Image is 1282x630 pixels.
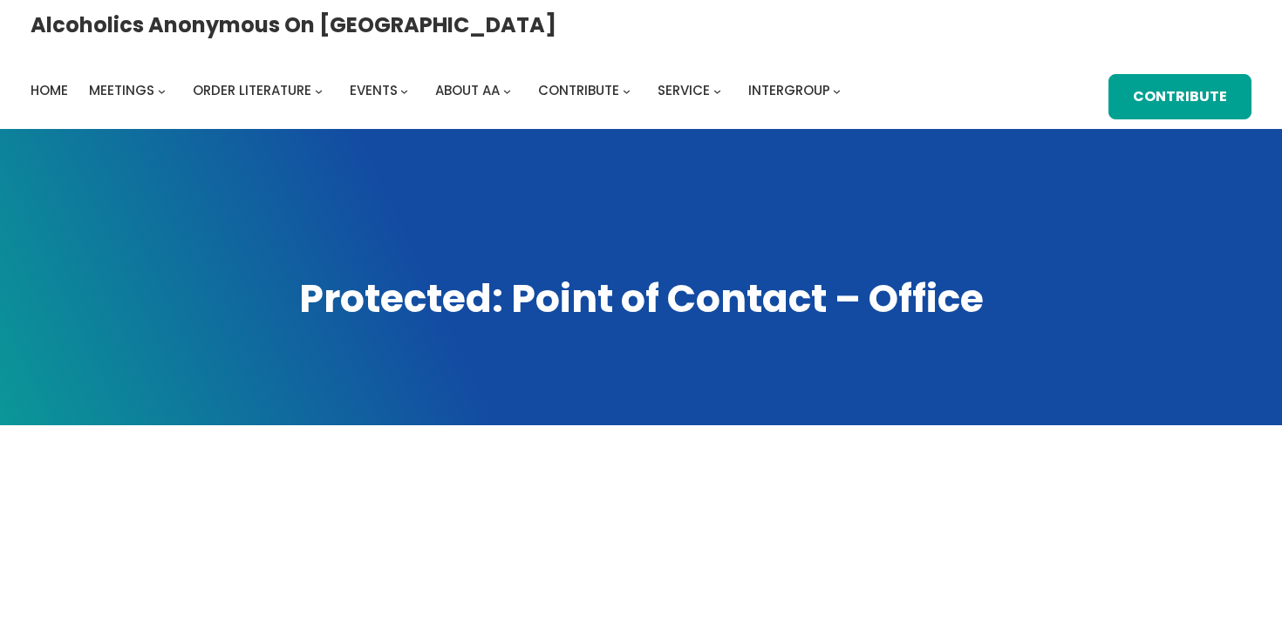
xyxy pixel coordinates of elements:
button: Service submenu [713,86,721,94]
a: Service [658,78,710,103]
span: About AA [435,81,500,99]
button: Meetings submenu [158,86,166,94]
span: Meetings [89,81,154,99]
h1: Protected: Point of Contact – Office [31,273,1251,325]
button: Contribute submenu [623,86,631,94]
button: About AA submenu [503,86,511,94]
button: Events submenu [400,86,408,94]
a: Events [350,78,398,103]
nav: Intergroup [31,78,847,103]
a: Alcoholics Anonymous on [GEOGRAPHIC_DATA] [31,6,556,44]
a: Intergroup [748,78,830,103]
a: Contribute [538,78,619,103]
span: Order Literature [193,81,311,99]
a: Contribute [1108,74,1251,119]
span: Home [31,81,68,99]
button: Order Literature submenu [315,86,323,94]
span: Service [658,81,710,99]
a: About AA [435,78,500,103]
span: Events [350,81,398,99]
button: Intergroup submenu [833,86,841,94]
span: Intergroup [748,81,830,99]
a: Home [31,78,68,103]
a: Meetings [89,78,154,103]
span: Contribute [538,81,619,99]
